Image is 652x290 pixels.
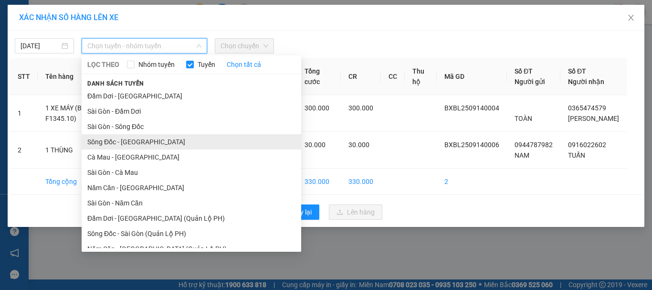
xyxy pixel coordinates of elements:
span: Nhóm tuyến [135,59,179,70]
td: Tổng cộng [38,169,111,195]
span: 300.000 [348,104,373,112]
button: Close [618,5,644,32]
span: Số ĐT [568,67,586,75]
li: Năm Căn - [GEOGRAPHIC_DATA] (Quản Lộ PH) [82,241,301,257]
td: 1 [10,95,38,132]
li: Sài Gòn - Đầm Dơi [82,104,301,119]
button: uploadLên hàng [329,204,382,220]
td: 1 THÙNG [38,132,111,169]
input: 14/09/2025 [21,41,60,51]
span: BXBL2509140004 [444,104,499,112]
span: BXBL2509140006 [444,141,499,149]
li: Sài Gòn - Năm Căn [82,195,301,211]
span: down [196,43,202,49]
span: 0365474579 [568,104,606,112]
span: close [627,14,635,21]
th: Thu hộ [405,58,437,95]
span: NAM [515,151,529,159]
span: TOÀN [515,115,532,122]
th: STT [10,58,38,95]
th: CR [341,58,381,95]
th: Tên hàng [38,58,111,95]
td: 2 [10,132,38,169]
span: Số ĐT [515,67,533,75]
span: Tuyến [194,59,219,70]
td: 2 [437,169,507,195]
span: 30.000 [348,141,369,149]
span: 0916022602 [568,141,606,149]
td: 330.000 [341,169,381,195]
span: Người gửi [515,78,545,86]
li: Đầm Dơi - [GEOGRAPHIC_DATA] (Quản Lộ PH) [82,211,301,226]
span: LỌC THEO [87,59,119,70]
a: Chọn tất cả [227,59,261,70]
span: Chọn tuyến - nhóm tuyến [87,39,201,53]
th: Tổng cước [297,58,341,95]
td: 330.000 [297,169,341,195]
span: Người nhận [568,78,604,86]
li: Năm Căn - [GEOGRAPHIC_DATA] [82,180,301,195]
li: Sài Gòn - Sông Đốc [82,119,301,134]
span: [PERSON_NAME] [568,115,619,122]
span: 300.000 [305,104,329,112]
span: Chọn chuyến [221,39,268,53]
span: Danh sách tuyến [82,79,150,88]
span: 0944787982 [515,141,553,149]
li: Đầm Dơi - [GEOGRAPHIC_DATA] [82,88,301,104]
li: Cà Mau - [GEOGRAPHIC_DATA] [82,150,301,165]
span: TUẤN [568,151,585,159]
td: 1 XE MÁY (BS:94-F1345.10) [38,95,111,132]
li: Sông Đốc - Sài Gòn (Quản Lộ PH) [82,226,301,241]
li: Sài Gòn - Cà Mau [82,165,301,180]
span: XÁC NHẬN SỐ HÀNG LÊN XE [19,13,118,22]
li: Sông Đốc - [GEOGRAPHIC_DATA] [82,134,301,150]
th: Mã GD [437,58,507,95]
th: CC [381,58,405,95]
span: 30.000 [305,141,326,149]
